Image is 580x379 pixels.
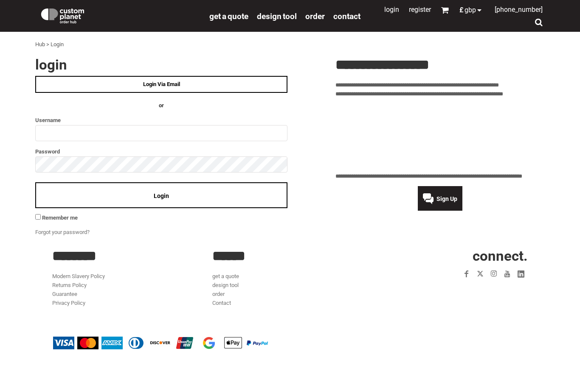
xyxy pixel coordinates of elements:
[35,214,41,220] input: Remember me
[52,291,77,297] a: Guarantee
[52,282,87,288] a: Returns Policy
[247,340,268,346] img: PayPal
[35,41,45,47] a: Hub
[305,11,325,21] a: order
[52,273,105,279] a: Modern Slavery Policy
[212,291,225,297] a: order
[373,249,528,263] h2: CONNECT.
[77,337,99,349] img: Mastercard
[212,282,239,288] a: design tool
[335,103,545,167] iframe: Customer reviews powered by Trustpilot
[35,2,205,28] a: Custom Planet
[257,11,297,21] a: design tool
[42,215,78,221] span: Remember me
[154,192,169,199] span: Login
[333,11,360,21] a: Contact
[465,7,476,14] span: GBP
[459,7,465,14] span: £
[35,76,287,93] a: Login Via Email
[101,337,123,349] img: American Express
[409,6,431,14] a: Register
[143,81,180,87] span: Login Via Email
[384,6,399,14] a: Login
[39,6,86,23] img: Custom Planet
[150,337,171,349] img: Discover
[495,6,543,14] a: [PHONE_NUMBER]
[209,11,248,21] a: get a quote
[222,337,244,349] img: Apple Pay
[174,337,195,349] img: China UnionPay
[46,40,49,49] div: >
[35,229,90,235] a: Forgot your password?
[35,147,287,156] label: Password
[35,58,287,72] h2: Login
[52,300,85,306] a: Privacy Policy
[411,286,528,296] iframe: Customer reviews powered by Trustpilot
[436,195,457,202] span: Sign Up
[212,273,239,279] a: get a quote
[51,40,64,49] div: Login
[198,337,220,349] img: Google Pay
[212,300,231,306] a: Contact
[53,337,74,349] img: Visa
[35,115,287,125] label: Username
[35,101,287,110] h4: OR
[126,337,147,349] img: Diners Club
